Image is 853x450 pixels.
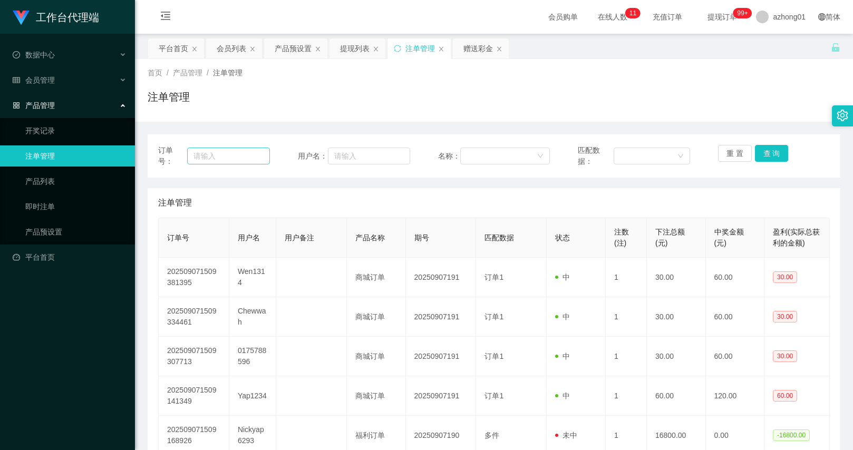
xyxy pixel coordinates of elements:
[347,376,406,416] td: 商城订单
[406,376,477,416] td: 20250907191
[13,76,55,84] span: 会员管理
[496,46,502,52] i: 图标: close
[773,350,797,362] span: 30.00
[606,376,647,416] td: 1
[285,233,314,242] span: 用户备注
[484,392,503,400] span: 订单1
[702,13,742,21] span: 提现订单
[406,297,477,337] td: 20250907191
[773,390,797,402] span: 60.00
[714,228,744,247] span: 中奖金额(元)
[484,312,503,321] span: 订单1
[373,46,379,52] i: 图标: close
[25,145,127,167] a: 注单管理
[238,233,260,242] span: 用户名
[13,51,55,59] span: 数据中心
[158,145,187,167] span: 订单号：
[484,273,503,281] span: 订单1
[677,153,684,160] i: 图标: down
[606,258,647,297] td: 1
[148,69,162,77] span: 首页
[773,311,797,322] span: 30.00
[718,145,752,162] button: 重 置
[606,337,647,376] td: 1
[13,76,20,84] i: 图标: table
[229,337,276,376] td: 0175788596
[406,337,477,376] td: 20250907191
[249,46,256,52] i: 图标: close
[213,69,243,77] span: 注单管理
[614,228,629,247] span: 注数(注)
[647,337,706,376] td: 30.00
[158,197,192,209] span: 注单管理
[36,1,99,34] h1: 工作台代理端
[555,392,570,400] span: 中
[578,145,614,167] span: 匹配数据：
[159,376,229,416] td: 202509071509141349
[593,13,633,21] span: 在线人数
[13,101,55,110] span: 产品管理
[25,120,127,141] a: 开奖记录
[555,431,577,439] span: 未中
[438,46,444,52] i: 图标: close
[818,13,826,21] i: 图标: global
[625,8,641,18] sup: 11
[187,148,270,164] input: 请输入
[229,258,276,297] td: Wen1314
[13,247,127,268] a: 图标: dashboard平台首页
[13,102,20,109] i: 图标: appstore-o
[159,337,229,376] td: 202509071509307713
[405,38,435,58] div: 注单管理
[733,8,752,18] sup: 1111
[191,46,198,52] i: 图标: close
[606,297,647,337] td: 1
[755,145,789,162] button: 查 询
[13,13,99,21] a: 工作台代理端
[25,171,127,192] a: 产品列表
[773,271,797,283] span: 30.00
[347,258,406,297] td: 商城订单
[706,258,765,297] td: 60.00
[647,376,706,416] td: 60.00
[347,337,406,376] td: 商城订单
[340,38,370,58] div: 提现列表
[655,228,685,247] span: 下注总额(元)
[555,273,570,281] span: 中
[148,89,190,105] h1: 注单管理
[706,337,765,376] td: 60.00
[355,233,385,242] span: 产品名称
[647,13,687,21] span: 充值订单
[13,11,30,25] img: logo.9652507e.png
[148,1,183,34] i: 图标: menu-fold
[773,228,820,247] span: 盈利(实际总获利的金额)
[414,233,429,242] span: 期号
[706,297,765,337] td: 60.00
[484,431,499,439] span: 多件
[167,69,169,77] span: /
[647,258,706,297] td: 30.00
[837,110,848,121] i: 图标: setting
[484,352,503,360] span: 订单1
[173,69,202,77] span: 产品管理
[555,352,570,360] span: 中
[706,376,765,416] td: 120.00
[406,258,477,297] td: 20250907191
[25,221,127,242] a: 产品预设置
[555,312,570,321] span: 中
[347,297,406,337] td: 商城订单
[159,38,188,58] div: 平台首页
[438,151,460,162] span: 名称：
[633,8,636,18] p: 1
[229,297,276,337] td: Chewwah
[159,258,229,297] td: 202509071509381395
[159,297,229,337] td: 202509071509334461
[25,196,127,217] a: 即时注单
[394,45,401,52] i: 图标: sync
[484,233,514,242] span: 匹配数据
[13,51,20,58] i: 图标: check-circle-o
[298,151,327,162] span: 用户名：
[555,233,570,242] span: 状态
[831,43,840,52] i: 图标: unlock
[773,429,810,441] span: -16800.00
[328,148,410,164] input: 请输入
